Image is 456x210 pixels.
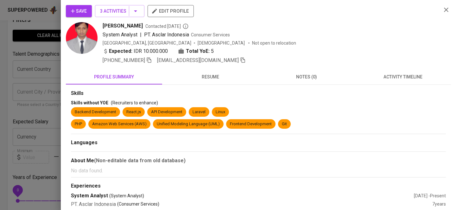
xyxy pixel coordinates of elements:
p: (Consumer Services) [117,201,159,208]
div: System Analyst [71,192,414,200]
div: Linux [216,109,225,115]
div: PHP [75,121,82,127]
div: Backend Development [75,109,116,115]
div: Skills [71,90,446,97]
span: 3 Activities [100,7,139,15]
span: Contacted [DATE] [145,23,189,29]
div: Git [282,121,287,127]
span: Skills without YOE [71,100,108,105]
span: System Analyst [103,32,137,38]
div: API Development [151,109,182,115]
span: (System Analyst) [109,193,144,199]
span: Save [71,7,87,15]
div: [DATE] - Present [414,193,446,199]
span: notes (0) [262,73,351,81]
span: edit profile [153,7,189,15]
p: No data found. [71,167,446,175]
button: edit profile [148,5,194,17]
span: Consumer Services [191,32,230,37]
b: (Non-editable data from old database) [94,157,186,164]
span: (Recruiters to enhance) [111,100,158,105]
span: [EMAIL_ADDRESS][DOMAIN_NAME] [157,57,239,63]
span: | [140,31,142,39]
span: [PERSON_NAME] [103,22,143,30]
a: edit profile [148,8,194,13]
span: activity timeline [358,73,447,81]
div: Languages [71,139,446,146]
span: profile summary [70,73,158,81]
b: Expected: [109,47,132,55]
button: Save [66,5,92,17]
div: Experiences [71,182,446,190]
button: 3 Activities [95,5,144,17]
div: Laravel [193,109,206,115]
b: Total YoE: [186,47,210,55]
span: resume [166,73,255,81]
div: Unified Modeling Language (UML) [157,121,220,127]
div: About Me [71,157,446,164]
img: f24bb8b99cb9e14a3826a170550136ca.jpeg [66,22,98,54]
p: Not open to relocation [252,40,296,46]
div: React.js [126,109,141,115]
div: Frontend Development [230,121,272,127]
svg: By Jakarta recruiter [182,23,189,29]
div: 7 years [432,201,446,208]
span: [PHONE_NUMBER] [103,57,145,63]
div: IDR 10.000.000 [103,47,168,55]
div: [GEOGRAPHIC_DATA], [GEOGRAPHIC_DATA] [103,40,191,46]
div: Amazon Web Services (AWS) [92,121,147,127]
span: PT. Asclar Indonesia [144,32,189,38]
span: [DEMOGRAPHIC_DATA] [198,40,246,46]
span: 5 [211,47,214,55]
div: PT. Asclar Indonesia [71,201,432,208]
